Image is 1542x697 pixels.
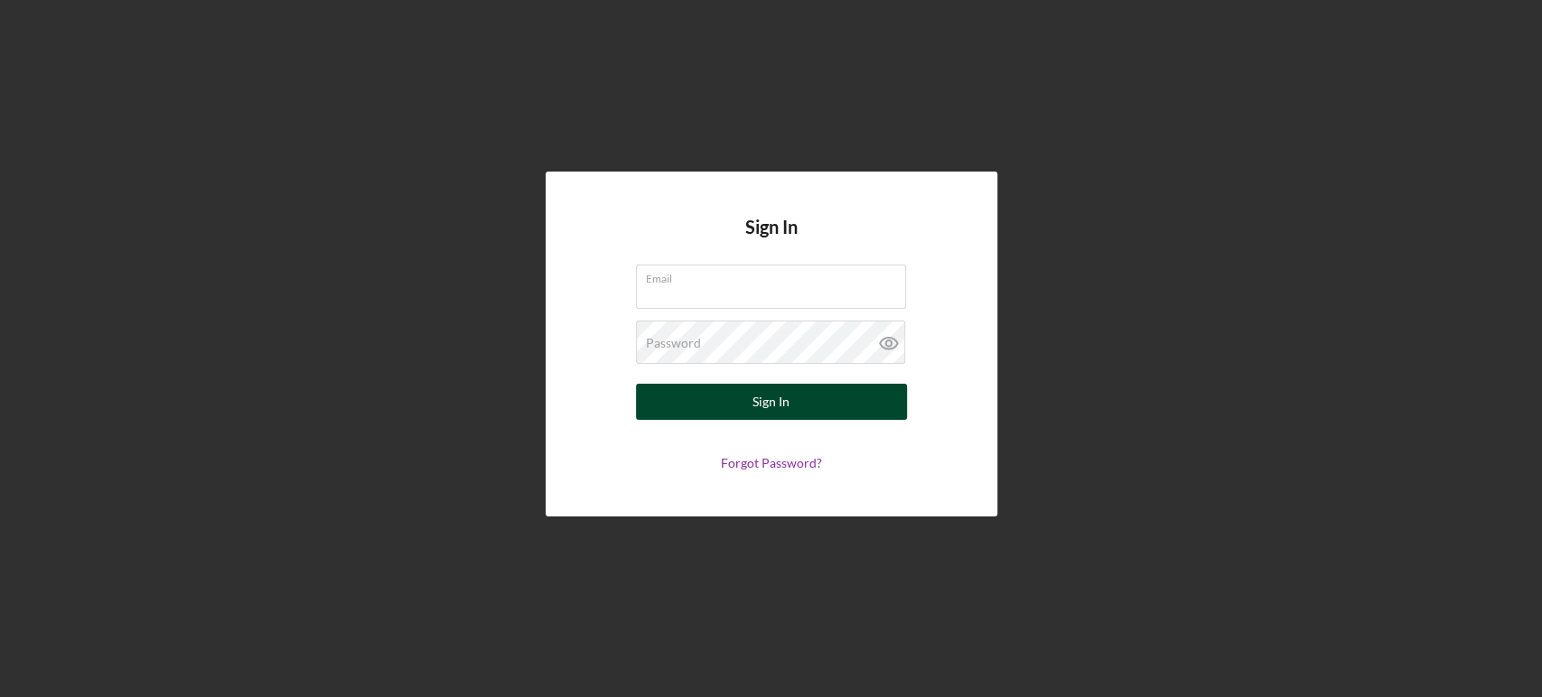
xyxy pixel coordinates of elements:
[636,384,907,420] button: Sign In
[646,336,701,350] label: Password
[646,265,906,285] label: Email
[745,217,798,265] h4: Sign In
[752,384,790,420] div: Sign In
[721,455,822,470] a: Forgot Password?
